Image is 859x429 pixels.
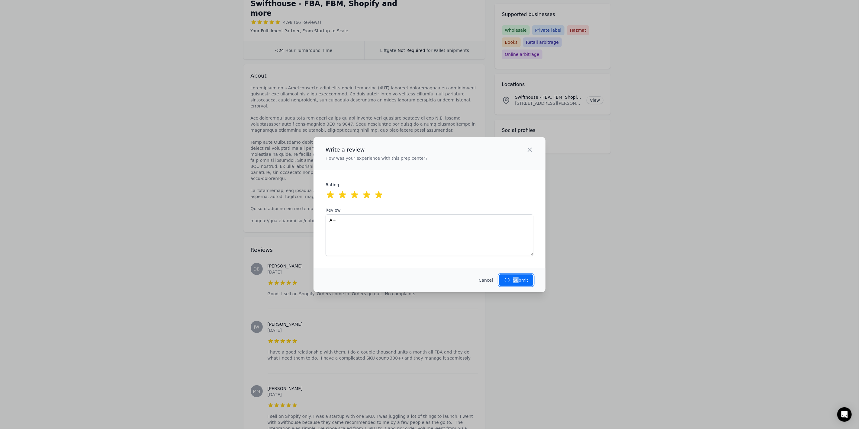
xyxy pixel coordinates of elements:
[326,155,428,161] p: How was your experience with this prep center?
[479,277,493,283] button: Cancel
[326,207,533,213] label: Review
[326,146,428,154] h2: Write a review
[513,277,528,283] p: Submit
[837,407,852,422] div: Open Intercom Messenger
[499,274,533,286] button: Submit
[326,182,356,188] label: Rating
[326,214,533,256] textarea: A+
